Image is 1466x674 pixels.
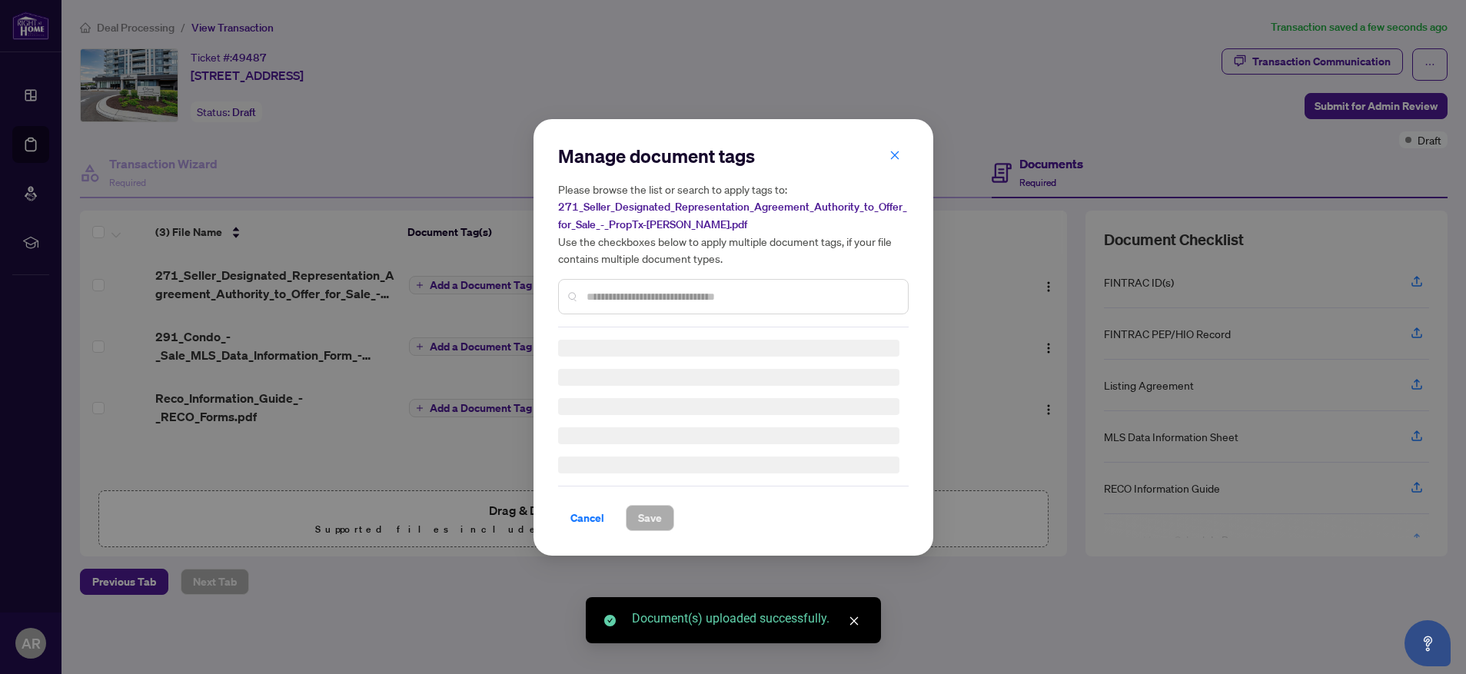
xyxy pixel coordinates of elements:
span: Cancel [570,506,604,530]
h2: Manage document tags [558,144,909,168]
span: 271_Seller_Designated_Representation_Agreement_Authority_to_Offer_for_Sale_-_PropTx-[PERSON_NAME]... [558,200,907,231]
span: check-circle [604,615,616,626]
span: close [849,616,859,626]
h5: Please browse the list or search to apply tags to: Use the checkboxes below to apply multiple doc... [558,181,909,267]
div: Document(s) uploaded successfully. [632,609,863,628]
a: Close [846,613,863,629]
button: Cancel [558,505,617,531]
button: Open asap [1405,620,1451,666]
button: Save [626,505,674,531]
span: close [889,149,900,160]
